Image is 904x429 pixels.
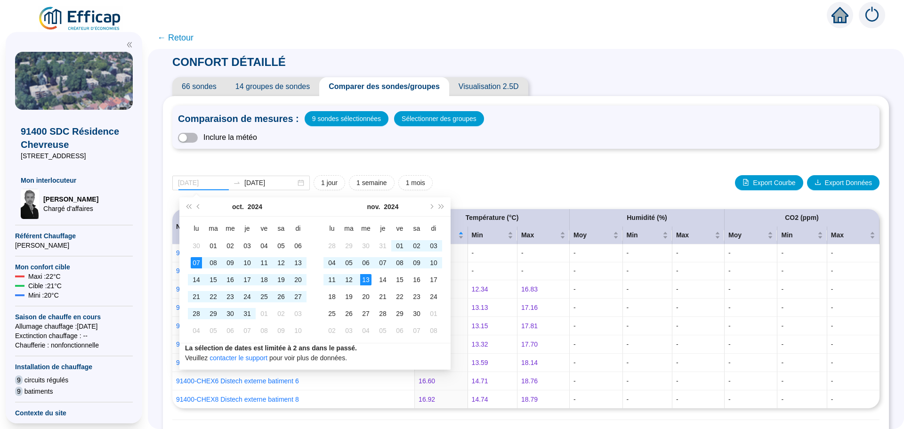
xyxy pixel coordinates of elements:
[242,274,253,285] div: 17
[623,317,672,335] td: -
[521,285,538,293] span: 16.83
[176,322,299,330] a: 91400-CHEX3 Distech externe batiment 3
[188,220,205,237] th: lu
[357,237,374,254] td: 2024-10-30
[208,240,219,251] div: 01
[357,305,374,322] td: 2024-11-27
[176,285,299,293] a: 91400-CHEX2 Distech externe batiment 2
[570,280,623,299] td: -
[408,322,425,339] td: 2024-12-07
[827,227,880,244] th: Max
[258,291,270,302] div: 25
[188,322,205,339] td: 2024-11-04
[172,209,415,244] th: Nom
[183,197,194,216] button: Année précédente (Ctrl + gauche)
[468,227,517,244] th: Min
[367,197,380,216] button: Choisissez un mois
[777,244,827,262] td: -
[176,396,299,403] a: 91400-CHEX8 Distech externe batiment 8
[239,237,256,254] td: 2024-10-03
[191,257,202,268] div: 07
[428,257,439,268] div: 10
[188,237,205,254] td: 2024-09-30
[244,178,296,188] input: Date de fin
[408,288,425,305] td: 2024-11-23
[176,377,299,385] a: 91400-CHEX6 Distech externe batiment 6
[258,257,270,268] div: 11
[205,305,222,322] td: 2024-10-29
[15,322,133,331] span: Allumage chauffage : [DATE]
[408,305,425,322] td: 2024-11-30
[521,230,558,240] span: Max
[21,176,127,185] span: Mon interlocuteur
[222,237,239,254] td: 2024-10-02
[725,280,778,299] td: -
[188,288,205,305] td: 2024-10-21
[391,322,408,339] td: 2024-12-06
[292,291,304,302] div: 27
[326,257,338,268] div: 04
[273,220,290,237] th: sa
[394,274,405,285] div: 15
[191,240,202,251] div: 30
[176,267,299,275] a: 91400-CHEX9 Distech externe batiment 9
[391,220,408,237] th: ve
[188,271,205,288] td: 2024-10-14
[176,222,394,232] span: Nom
[377,291,388,302] div: 21
[360,274,371,285] div: 13
[827,299,880,317] td: -
[725,227,778,244] th: Moy
[425,305,442,322] td: 2024-12-01
[239,254,256,271] td: 2024-10-10
[28,291,59,300] span: Mini : 20 °C
[305,111,388,126] button: 9 sondes sélectionnées
[374,237,391,254] td: 2024-10-31
[290,305,307,322] td: 2024-11-03
[225,308,236,319] div: 30
[374,220,391,237] th: je
[15,312,133,322] span: Saison de chauffe en cours
[163,56,295,68] span: CONFORT DÉTAILLÉ
[428,274,439,285] div: 17
[472,230,506,240] span: Min
[391,271,408,288] td: 2024-11-15
[623,244,672,262] td: -
[323,288,340,305] td: 2024-11-18
[725,209,880,227] th: CO2 (ppm)
[825,178,872,188] span: Export Données
[275,291,287,302] div: 26
[408,254,425,271] td: 2024-11-09
[827,244,880,262] td: -
[15,231,133,241] span: Référent Chauffage
[627,230,661,240] span: Min
[377,308,388,319] div: 28
[256,254,273,271] td: 2024-10-11
[827,280,880,299] td: -
[242,308,253,319] div: 31
[676,230,713,240] span: Max
[570,262,623,280] td: -
[725,262,778,280] td: -
[256,305,273,322] td: 2024-11-01
[176,304,299,311] a: 91400-CHEX7 Distech externe batiment 7
[222,271,239,288] td: 2024-10-16
[735,175,803,190] button: Export Courbe
[188,254,205,271] td: 2024-10-07
[343,291,355,302] div: 19
[777,227,827,244] th: Min
[210,354,267,362] a: contacter le support
[15,241,133,250] span: [PERSON_NAME]
[411,291,422,302] div: 23
[292,308,304,319] div: 03
[377,257,388,268] div: 07
[273,288,290,305] td: 2024-10-26
[239,288,256,305] td: 2024-10-24
[343,308,355,319] div: 26
[205,288,222,305] td: 2024-10-22
[256,220,273,237] th: ve
[426,197,436,216] button: Mois suivant (PageDown)
[415,209,570,227] th: Température (°C)
[194,197,204,216] button: Mois précédent (PageUp)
